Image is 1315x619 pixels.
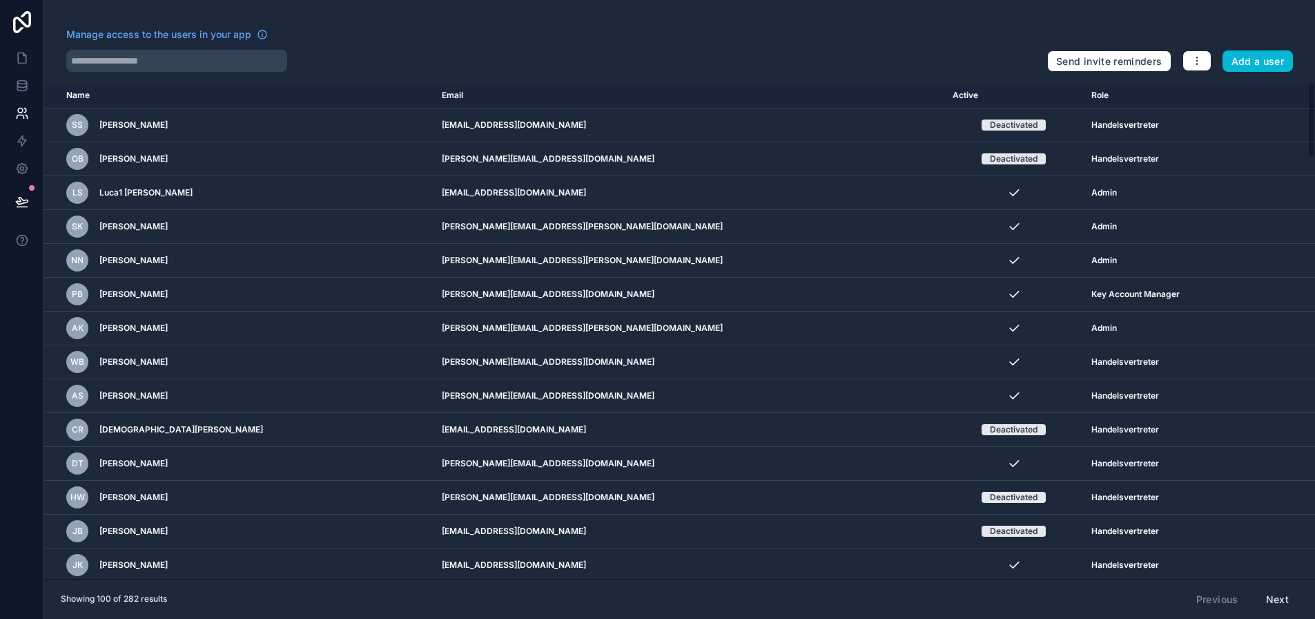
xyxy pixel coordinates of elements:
[990,153,1038,164] div: Deactivated
[72,424,84,435] span: CR
[434,108,945,142] td: [EMAIL_ADDRESS][DOMAIN_NAME]
[1091,153,1159,164] span: Handelsvertreter
[1091,492,1159,503] span: Handelsvertreter
[434,142,945,176] td: [PERSON_NAME][EMAIL_ADDRESS][DOMAIN_NAME]
[99,289,168,300] span: [PERSON_NAME]
[990,120,1038,131] div: Deactivated
[434,447,945,481] td: [PERSON_NAME][EMAIL_ADDRESS][DOMAIN_NAME]
[1091,526,1159,537] span: Handelsvertreter
[1091,458,1159,469] span: Handelsvertreter
[72,187,83,198] span: LS
[1091,221,1117,232] span: Admin
[99,458,168,469] span: [PERSON_NAME]
[71,255,84,266] span: NN
[44,83,1315,579] div: scrollable content
[99,120,168,131] span: [PERSON_NAME]
[1091,560,1159,571] span: Handelsvertreter
[99,424,263,435] span: [DEMOGRAPHIC_DATA][PERSON_NAME]
[99,356,168,368] span: [PERSON_NAME]
[434,83,945,108] th: Email
[44,83,434,108] th: Name
[434,244,945,278] td: [PERSON_NAME][EMAIL_ADDRESS][PERSON_NAME][DOMAIN_NAME]
[434,312,945,345] td: [PERSON_NAME][EMAIL_ADDRESS][PERSON_NAME][DOMAIN_NAME]
[1047,50,1171,73] button: Send invite reminders
[990,492,1038,503] div: Deactivated
[1091,289,1180,300] span: Key Account Manager
[434,278,945,312] td: [PERSON_NAME][EMAIL_ADDRESS][DOMAIN_NAME]
[70,356,84,368] span: WB
[434,379,945,413] td: [PERSON_NAME][EMAIL_ADDRESS][DOMAIN_NAME]
[99,560,168,571] span: [PERSON_NAME]
[72,289,83,300] span: PB
[1091,424,1159,435] span: Handelsvertreter
[66,28,251,41] span: Manage access to the users in your app
[1091,187,1117,198] span: Admin
[99,153,168,164] span: [PERSON_NAME]
[72,526,83,537] span: JB
[72,120,83,131] span: SS
[72,458,84,469] span: DT
[1223,50,1294,73] button: Add a user
[944,83,1083,108] th: Active
[434,515,945,549] td: [EMAIL_ADDRESS][DOMAIN_NAME]
[1091,120,1159,131] span: Handelsvertreter
[434,549,945,582] td: [EMAIL_ADDRESS][DOMAIN_NAME]
[99,526,168,537] span: [PERSON_NAME]
[990,424,1038,435] div: Deactivated
[72,221,83,232] span: SK
[99,221,168,232] span: [PERSON_NAME]
[66,28,268,41] a: Manage access to the users in your app
[72,560,83,571] span: JK
[99,323,168,334] span: [PERSON_NAME]
[72,323,84,334] span: AK
[434,413,945,447] td: [EMAIL_ADDRESS][DOMAIN_NAME]
[72,153,84,164] span: OB
[99,390,168,401] span: [PERSON_NAME]
[990,526,1038,537] div: Deactivated
[99,255,168,266] span: [PERSON_NAME]
[1091,323,1117,334] span: Admin
[61,593,167,604] span: Showing 100 of 282 results
[1091,390,1159,401] span: Handelsvertreter
[1083,83,1263,108] th: Role
[72,390,84,401] span: AS
[1091,356,1159,368] span: Handelsvertreter
[1256,588,1298,611] button: Next
[99,492,168,503] span: [PERSON_NAME]
[434,176,945,210] td: [EMAIL_ADDRESS][DOMAIN_NAME]
[1091,255,1117,266] span: Admin
[70,492,85,503] span: HW
[434,210,945,244] td: [PERSON_NAME][EMAIL_ADDRESS][PERSON_NAME][DOMAIN_NAME]
[434,345,945,379] td: [PERSON_NAME][EMAIL_ADDRESS][DOMAIN_NAME]
[99,187,193,198] span: Luca1 [PERSON_NAME]
[434,481,945,515] td: [PERSON_NAME][EMAIL_ADDRESS][DOMAIN_NAME]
